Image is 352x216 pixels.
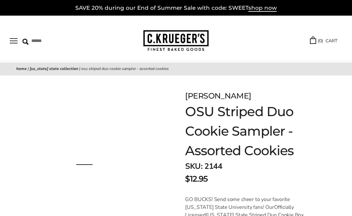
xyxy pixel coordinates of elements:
span: | [28,66,29,71]
a: Home [16,66,27,71]
span: shop now [248,5,277,12]
span: OSU Striped Duo Cookie Sampler - Assorted Cookies [81,66,169,71]
button: Open navigation [10,38,18,44]
div: [PERSON_NAME] [185,90,319,102]
span: 2144 [204,161,222,171]
img: Search [22,39,29,45]
span: | [79,66,80,71]
span: $12.95 [185,173,208,185]
a: SAVE 20% during our End of Summer Sale with code: SWEETshop now [75,5,277,12]
img: C.KRUEGER'S [143,30,209,51]
h1: OSU Striped Duo Cookie Sampler - Assorted Cookies [185,102,319,160]
nav: breadcrumbs [16,66,336,72]
a: (0) CART [310,37,337,45]
a: [US_STATE] State Collection [30,66,78,71]
strong: SKU: [185,161,202,171]
input: Search [22,36,89,46]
